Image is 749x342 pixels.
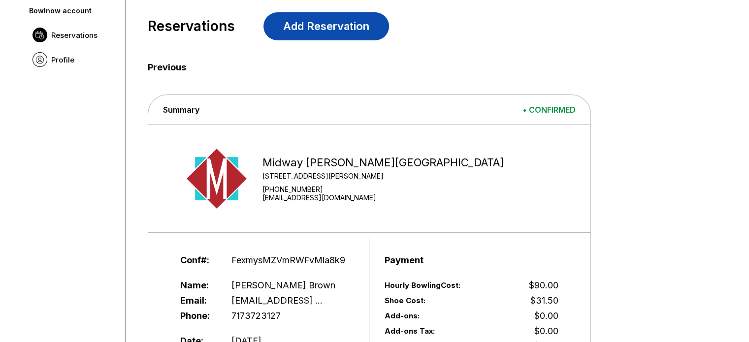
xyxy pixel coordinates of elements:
[530,295,558,306] span: $31.50
[384,326,471,336] span: Add-ons Tax:
[262,185,504,193] div: [PHONE_NUMBER]
[384,311,471,320] span: Add-ons:
[231,280,335,290] span: [PERSON_NAME] Brown
[148,18,235,34] span: Reservations
[384,255,419,265] span: Payment
[534,326,558,336] span: $0.00
[180,311,215,321] span: Phone:
[384,280,506,290] span: Hourly Bowling Cost:
[163,105,199,115] span: Summary
[262,193,504,202] a: [EMAIL_ADDRESS][DOMAIN_NAME]
[263,12,389,40] a: Add Reservation
[51,31,98,40] span: Reservations
[180,295,215,306] span: Email:
[262,172,504,180] div: [STREET_ADDRESS][PERSON_NAME]
[529,280,558,290] span: $90.00
[28,23,118,47] a: Reservations
[180,255,215,265] span: Conf#:
[231,311,281,321] span: 7173723127
[262,156,504,169] div: Midway [PERSON_NAME][GEOGRAPHIC_DATA]
[522,105,576,115] span: • CONFIRMED
[180,142,254,216] img: Midway Bowling - Carlisle
[180,280,215,290] span: Name:
[148,62,708,73] span: Previous
[231,255,345,265] span: FexmysMZVmRWFvMla8k9
[231,295,323,306] span: [EMAIL_ADDRESS] ...
[534,311,558,321] span: $0.00
[29,6,116,15] div: Bowlnow account
[28,47,118,72] a: Profile
[51,55,74,64] span: Profile
[384,296,506,305] span: Shoe Cost:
